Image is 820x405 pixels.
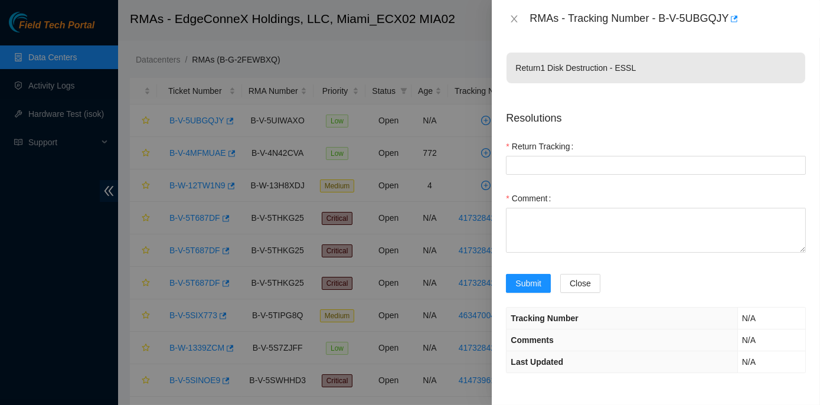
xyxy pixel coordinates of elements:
[506,189,556,208] label: Comment
[742,335,756,345] span: N/A
[511,357,563,367] span: Last Updated
[507,53,805,83] p: Return 1 Disk Destruction - ESSL
[560,274,600,293] button: Close
[742,357,756,367] span: N/A
[509,14,519,24] span: close
[511,335,553,345] span: Comments
[506,208,806,253] textarea: Comment
[506,137,578,156] label: Return Tracking
[570,277,591,290] span: Close
[742,313,756,323] span: N/A
[515,277,541,290] span: Submit
[506,101,806,126] p: Resolutions
[506,14,522,25] button: Close
[530,9,806,28] div: RMAs - Tracking Number - B-V-5UBGQJY
[511,313,578,323] span: Tracking Number
[506,156,806,175] input: Return Tracking
[506,274,551,293] button: Submit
